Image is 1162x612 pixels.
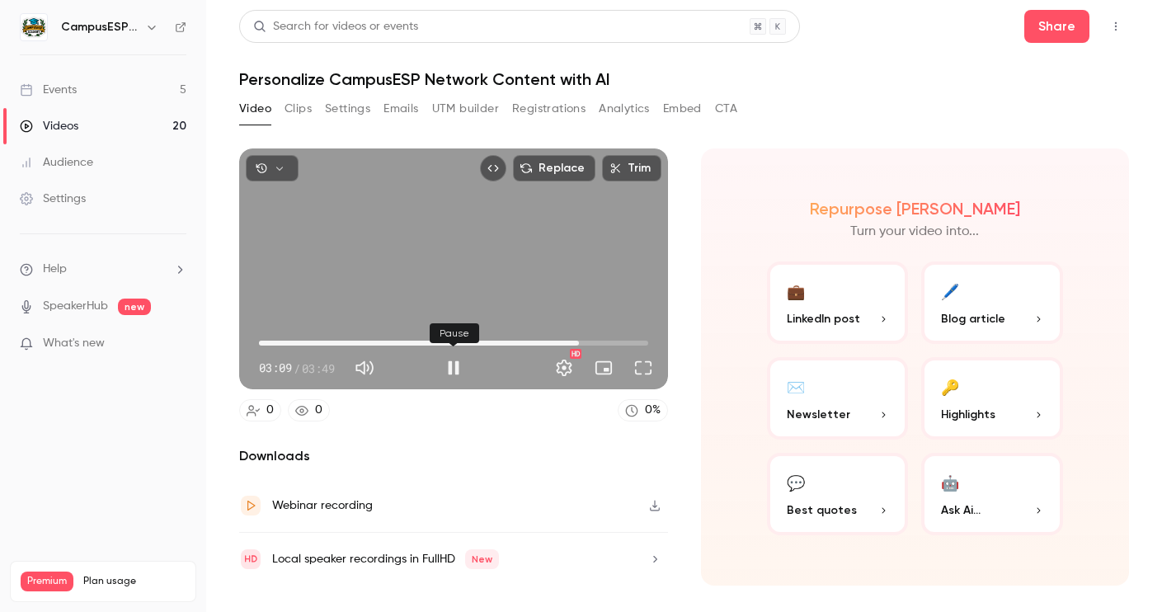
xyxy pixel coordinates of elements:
button: Embed video [480,155,506,181]
button: Analytics [599,96,650,122]
button: Clips [285,96,312,122]
div: 💼 [787,278,805,304]
div: 🤖 [941,469,959,495]
h1: Personalize CampusESP Network Content with AI [239,69,1129,89]
h2: Downloads [239,446,668,466]
button: Settings [325,96,370,122]
button: Registrations [512,96,586,122]
span: What's new [43,335,105,352]
button: Embed [663,96,702,122]
div: Local speaker recordings in FullHD [272,549,499,569]
button: Full screen [627,351,660,384]
span: 03:49 [302,360,335,377]
button: UTM builder [432,96,499,122]
button: Turn on miniplayer [587,351,620,384]
span: 03:09 [259,360,292,377]
button: Share [1024,10,1089,43]
button: 🤖Ask Ai... [921,453,1063,535]
div: Settings [20,191,86,207]
span: / [294,360,300,377]
div: 0 [315,402,322,419]
button: 🔑Highlights [921,357,1063,440]
button: Pause [437,351,470,384]
button: CTA [715,96,737,122]
a: 0 [288,399,330,421]
button: 💬Best quotes [767,453,909,535]
div: 0 % [645,402,661,419]
div: 03:09 [259,360,335,377]
iframe: Noticeable Trigger [167,337,186,351]
div: Videos [20,118,78,134]
span: Plan usage [83,575,186,588]
button: Replace [513,155,595,181]
span: Ask Ai... [941,501,981,519]
p: Turn your video into... [850,222,979,242]
button: Emails [383,96,418,122]
span: Help [43,261,67,278]
span: Blog article [941,310,1005,327]
span: LinkedIn post [787,310,860,327]
div: 🔑 [941,374,959,399]
span: Best quotes [787,501,857,519]
button: 💼LinkedIn post [767,261,909,344]
div: 💬 [787,469,805,495]
span: new [118,299,151,315]
div: HD [570,349,581,359]
div: Pause [430,323,479,343]
button: Top Bar Actions [1103,13,1129,40]
div: Webinar recording [272,496,373,515]
h2: Repurpose [PERSON_NAME] [810,199,1020,219]
img: CampusESP Academy [21,14,47,40]
li: help-dropdown-opener [20,261,186,278]
button: Mute [348,351,381,384]
div: Events [20,82,77,98]
button: Video [239,96,271,122]
a: 0 [239,399,281,421]
span: Highlights [941,406,995,423]
a: SpeakerHub [43,298,108,315]
span: Newsletter [787,406,850,423]
a: 0% [618,399,668,421]
div: Search for videos or events [253,18,418,35]
span: New [465,549,499,569]
button: ✉️Newsletter [767,357,909,440]
h6: CampusESP Academy [61,19,139,35]
div: 🖊️ [941,278,959,304]
button: Settings [548,351,581,384]
div: ✉️ [787,374,805,399]
button: 🖊️Blog article [921,261,1063,344]
div: 0 [266,402,274,419]
div: Audience [20,154,93,171]
span: Premium [21,572,73,591]
button: Trim [602,155,661,181]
